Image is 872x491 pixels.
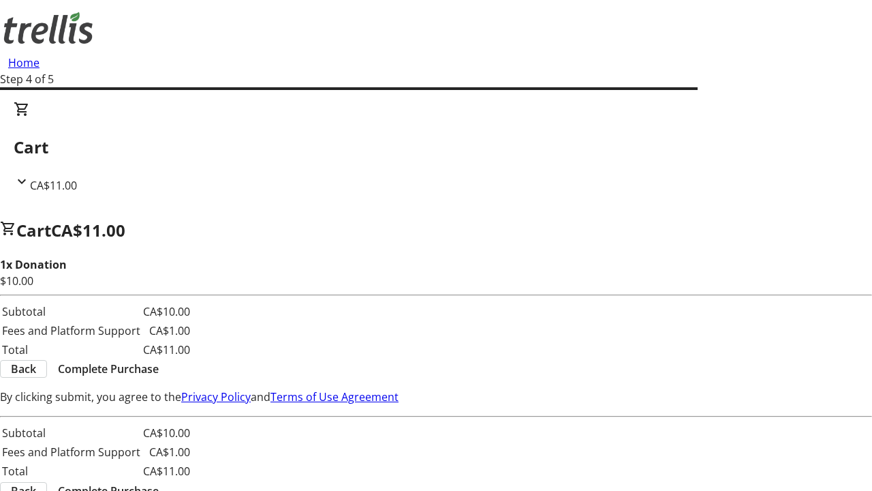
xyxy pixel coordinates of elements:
td: Subtotal [1,303,141,321]
td: CA$11.00 [142,462,191,480]
td: CA$10.00 [142,303,191,321]
td: Subtotal [1,424,141,442]
td: Total [1,341,141,359]
a: Privacy Policy [181,389,251,404]
td: Total [1,462,141,480]
span: CA$11.00 [51,219,125,241]
td: CA$1.00 [142,443,191,461]
span: Cart [16,219,51,241]
td: Fees and Platform Support [1,443,141,461]
a: Terms of Use Agreement [270,389,399,404]
span: Complete Purchase [58,361,159,377]
span: Back [11,361,36,377]
button: Complete Purchase [47,361,170,377]
td: CA$10.00 [142,424,191,442]
td: CA$11.00 [142,341,191,359]
td: Fees and Platform Support [1,322,141,340]
span: CA$11.00 [30,178,77,193]
h2: Cart [14,135,858,160]
div: CartCA$11.00 [14,101,858,194]
td: CA$1.00 [142,322,191,340]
